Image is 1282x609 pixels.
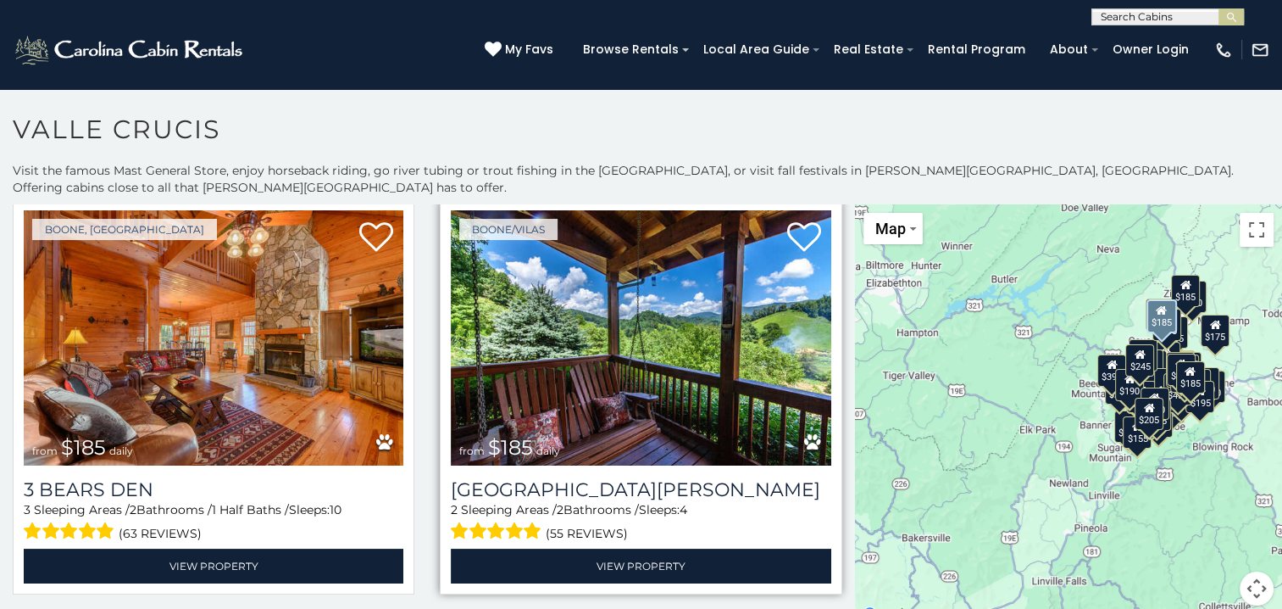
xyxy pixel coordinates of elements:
[505,41,553,59] span: My Favs
[451,501,830,545] div: Sleeping Areas / Bathrooms / Sleeps:
[1125,344,1154,376] div: $245
[451,549,830,584] a: View Property
[787,221,821,256] a: Add to favorites
[1167,350,1196,383] div: $360
[212,502,289,517] span: 1 Half Baths /
[825,36,912,63] a: Real Estate
[1178,280,1207,312] div: $200
[1163,373,1192,405] div: $451
[1041,36,1096,63] a: About
[130,502,136,517] span: 2
[32,219,217,240] a: Boone, [GEOGRAPHIC_DATA]
[24,210,403,465] a: 3 Bears Den from $185 daily
[24,210,403,465] img: 3 Bears Den
[13,33,247,67] img: White-1-2.png
[1185,381,1214,413] div: $195
[1166,352,1195,384] div: $425
[1144,405,1173,437] div: $195
[451,210,830,465] img: Mountain Meadows
[488,435,533,460] span: $185
[1123,416,1152,448] div: $155
[919,36,1034,63] a: Rental Program
[1158,316,1187,348] div: $155
[536,444,560,457] span: daily
[863,213,923,244] button: Change map style
[1175,360,1204,393] div: $185
[1240,572,1274,606] button: Map camera controls
[680,502,687,517] span: 4
[24,549,403,584] a: View Property
[24,502,31,517] span: 3
[1146,298,1174,330] div: $180
[61,435,106,460] span: $185
[1097,355,1126,387] div: $395
[1104,36,1197,63] a: Owner Login
[1152,309,1181,341] div: $185
[459,444,485,457] span: from
[1113,410,1142,442] div: $300
[451,210,830,465] a: Mountain Meadows from $185 daily
[32,444,58,457] span: from
[1176,360,1205,393] div: $210
[451,502,458,517] span: 2
[119,522,202,545] span: (63 reviews)
[459,219,558,240] a: Boone/Vilas
[557,502,563,517] span: 2
[1105,372,1134,405] div: $235
[451,478,830,501] h3: Mountain Meadows
[546,522,628,545] span: (55 reviews)
[330,502,341,517] span: 10
[109,444,133,457] span: daily
[1146,299,1177,333] div: $185
[1154,368,1183,400] div: $410
[1196,371,1225,403] div: $200
[1190,367,1219,399] div: $180
[24,478,403,501] a: 3 Bears Den
[1251,41,1269,59] img: mail-regular-white.png
[1240,213,1274,247] button: Toggle fullscreen view
[574,36,687,63] a: Browse Rentals
[1166,353,1195,385] div: $185
[1214,41,1233,59] img: phone-regular-white.png
[1115,368,1144,400] div: $190
[451,478,830,501] a: [GEOGRAPHIC_DATA][PERSON_NAME]
[695,36,818,63] a: Local Area Guide
[1135,398,1163,430] div: $205
[24,501,403,545] div: Sleeping Areas / Bathrooms / Sleeps:
[1129,338,1157,371] div: $305
[1201,314,1229,346] div: $175
[485,41,558,59] a: My Favs
[875,220,906,237] span: Map
[1171,275,1200,307] div: $185
[1140,388,1169,420] div: $230
[1166,350,1195,383] div: $565
[1167,380,1196,412] div: $260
